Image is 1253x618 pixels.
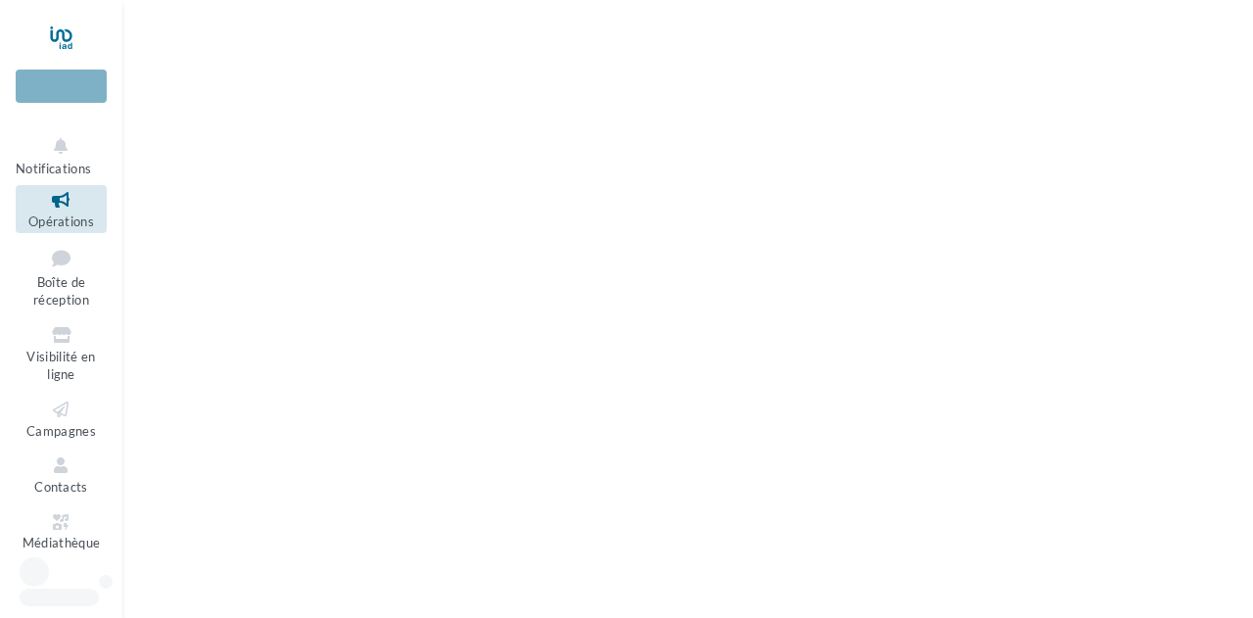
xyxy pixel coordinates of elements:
span: Médiathèque [23,536,101,551]
span: Visibilité en ligne [26,349,95,383]
a: Boîte de réception [16,241,107,312]
div: Nouvelle campagne [16,70,107,103]
span: Boîte de réception [33,274,89,309]
span: Contacts [34,479,88,495]
span: Campagnes [26,423,96,439]
a: Visibilité en ligne [16,320,107,387]
a: Opérations [16,185,107,233]
a: Campagnes [16,395,107,443]
span: Notifications [16,161,91,176]
a: Médiathèque [16,507,107,555]
span: Opérations [28,214,94,229]
a: Contacts [16,451,107,499]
